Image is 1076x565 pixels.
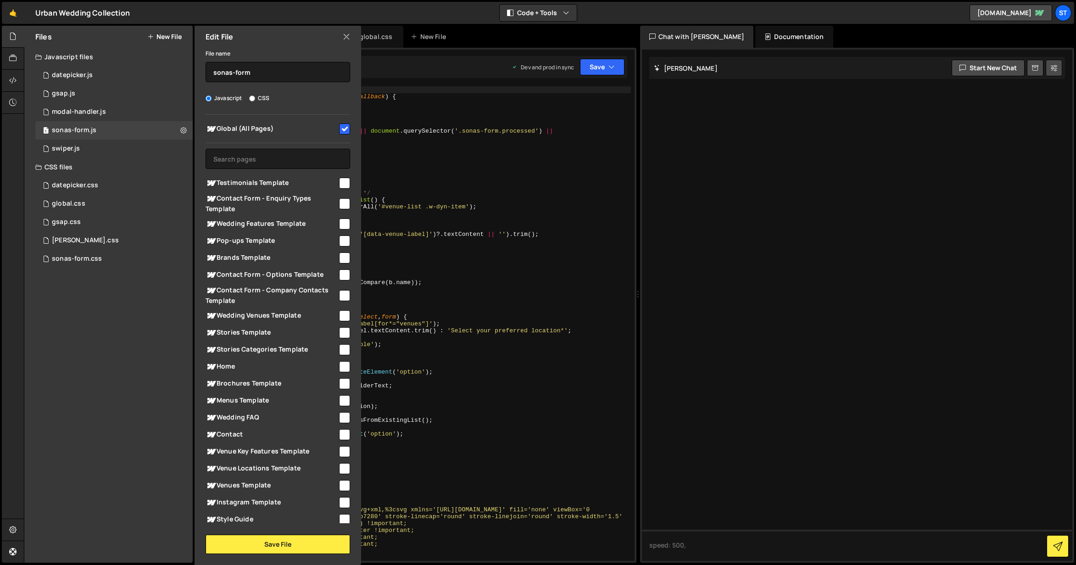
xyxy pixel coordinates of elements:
h2: Files [35,32,52,42]
div: datepicker.css [52,181,98,190]
input: Search pages [206,149,350,169]
div: 16370/44370.js [35,121,193,140]
div: swiper.js [52,145,80,153]
span: Contact Form - Enquiry Types Template [206,193,338,213]
div: sonas-form.js [52,126,96,134]
span: Stories Categories Template [206,344,338,355]
span: Stories Template [206,327,338,338]
div: 16370/44272.css [35,231,193,250]
div: 16370/44368.css [35,250,193,268]
div: datepicker.js [52,71,93,79]
div: 16370/44273.css [35,213,193,231]
div: Dev and prod in sync [512,63,574,71]
span: Instagram Template [206,497,338,508]
label: CSS [249,94,269,103]
div: 16370/44271.css [35,195,193,213]
div: global.css [52,200,85,208]
span: Brochures Template [206,378,338,389]
span: Brands Template [206,252,338,263]
span: Wedding Features Template [206,218,338,229]
input: Javascript [206,95,212,101]
div: New File [411,32,449,41]
div: 16370/44267.js [35,140,193,158]
input: Name [206,62,350,82]
button: Code + Tools [500,5,577,21]
span: Home [206,361,338,372]
a: st [1055,5,1071,21]
div: Documentation [755,26,833,48]
label: File name [206,49,230,58]
button: Start new chat [952,60,1025,76]
button: New File [147,33,182,40]
div: 16370/44268.js [35,84,193,103]
span: 1 [43,128,49,135]
div: 16370/44274.css [35,176,193,195]
div: sonas-form.css [52,255,102,263]
div: gsap.js [52,90,75,98]
span: Pop-ups Template [206,235,338,246]
div: 16370/44269.js [35,66,193,84]
span: Wedding Venues Template [206,310,338,321]
span: Venue Locations Template [206,463,338,474]
span: Venue Key Features Template [206,446,338,457]
span: Venues Template [206,480,338,491]
span: Contact Form - Company Contacts Template [206,285,338,305]
div: Chat with [PERSON_NAME] [640,26,754,48]
button: Save File [206,535,350,554]
span: Global (All Pages) [206,123,338,134]
a: 🤙 [2,2,24,24]
div: Urban Wedding Collection [35,7,130,18]
div: 16370/44270.js [35,103,193,121]
div: Javascript files [24,48,193,66]
span: Menus Template [206,395,338,406]
span: Testimonials Template [206,178,338,189]
span: Style Guide [206,514,338,525]
span: Contact Form - Options Template [206,269,338,280]
label: Javascript [206,94,242,103]
div: gsap.css [52,218,81,226]
div: CSS files [24,158,193,176]
span: Contact [206,429,338,440]
span: Wedding FAQ [206,412,338,423]
h2: [PERSON_NAME] [654,64,718,73]
div: modal-handler.js [52,108,106,116]
div: [PERSON_NAME].css [52,236,119,245]
button: Save [580,59,624,75]
input: CSS [249,95,255,101]
div: global.css [359,32,393,41]
a: [DOMAIN_NAME] [970,5,1052,21]
h2: Edit File [206,32,233,42]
